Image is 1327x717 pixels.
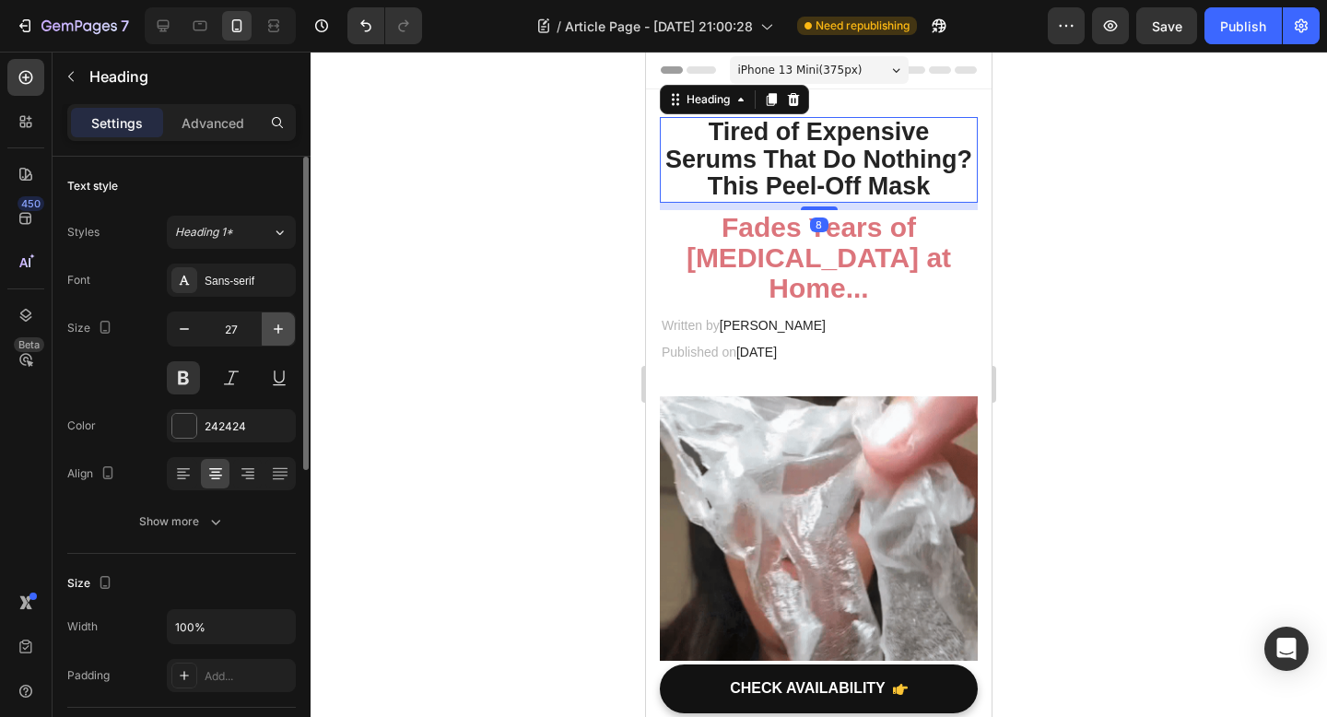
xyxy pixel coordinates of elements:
[646,52,992,717] iframe: Design area
[121,15,129,37] p: 7
[89,65,288,88] p: Heading
[67,272,90,288] div: Font
[1152,18,1182,34] span: Save
[67,462,119,487] div: Align
[347,7,422,44] div: Undo/Redo
[557,17,561,36] span: /
[67,571,116,596] div: Size
[205,418,291,435] div: 242424
[91,113,143,133] p: Settings
[67,224,100,241] div: Styles
[565,17,753,36] span: Article Page - [DATE] 21:00:28
[67,505,296,538] button: Show more
[167,216,296,249] button: Heading 1*
[7,7,137,44] button: 7
[205,273,291,289] div: Sans-serif
[1220,17,1266,36] div: Publish
[14,337,44,352] div: Beta
[67,417,96,434] div: Color
[67,618,98,635] div: Width
[816,18,910,34] span: Need republishing
[182,113,244,133] p: Advanced
[139,512,225,531] div: Show more
[1136,7,1197,44] button: Save
[175,224,233,241] span: Heading 1*
[1204,7,1282,44] button: Publish
[67,667,110,684] div: Padding
[168,610,295,643] input: Auto
[205,668,291,685] div: Add...
[1264,627,1309,671] div: Open Intercom Messenger
[18,196,44,211] div: 450
[67,316,116,341] div: Size
[67,178,118,194] div: Text style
